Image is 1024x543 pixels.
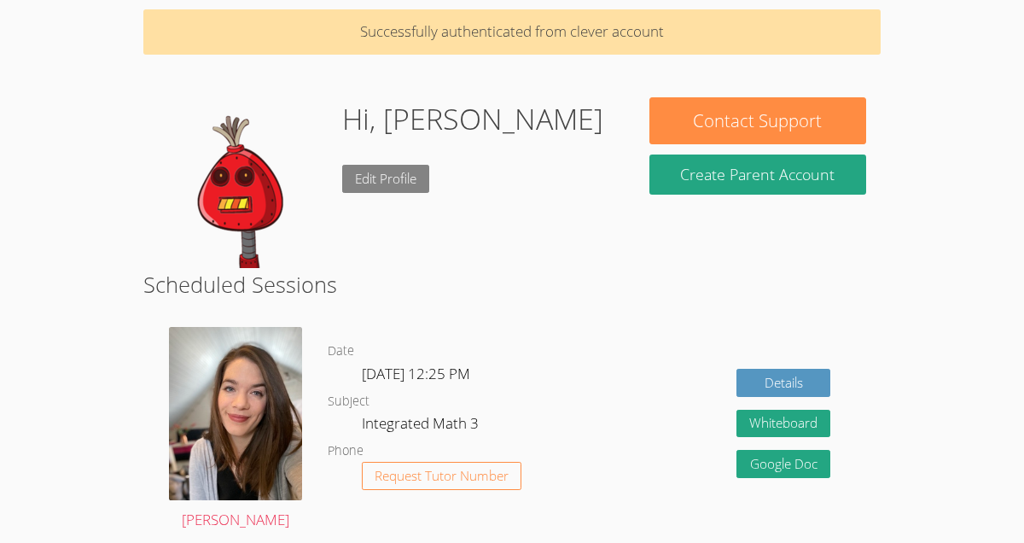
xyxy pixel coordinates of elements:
img: avatar.png [169,327,302,500]
h2: Scheduled Sessions [143,268,881,301]
p: Successfully authenticated from clever account [143,9,881,55]
a: [PERSON_NAME] [169,327,302,532]
dd: Integrated Math 3 [362,412,482,441]
dt: Phone [328,441,364,462]
a: Details [736,369,830,397]
button: Whiteboard [736,410,830,438]
dt: Subject [328,391,369,412]
a: Google Doc [736,450,830,478]
button: Create Parent Account [649,155,865,195]
dt: Date [328,341,354,362]
span: [DATE] 12:25 PM [362,364,470,383]
button: Request Tutor Number [362,462,521,490]
span: Request Tutor Number [375,470,509,482]
a: Edit Profile [342,165,429,193]
h1: Hi, [PERSON_NAME] [342,97,603,141]
button: Contact Support [649,97,865,144]
img: default.png [158,97,329,268]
